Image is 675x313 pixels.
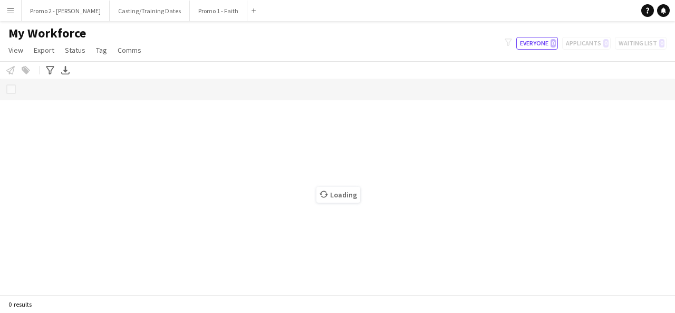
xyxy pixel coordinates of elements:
a: View [4,43,27,57]
span: 0 [551,39,556,48]
button: Promo 1 - Faith [190,1,247,21]
span: My Workforce [8,25,86,41]
a: Tag [92,43,111,57]
app-action-btn: Advanced filters [44,64,56,77]
button: Casting/Training Dates [110,1,190,21]
a: Status [61,43,90,57]
span: View [8,45,23,55]
app-action-btn: Export XLSX [59,64,72,77]
button: Promo 2 - [PERSON_NAME] [22,1,110,21]
span: Status [65,45,85,55]
a: Export [30,43,59,57]
span: Export [34,45,54,55]
a: Comms [113,43,146,57]
span: Loading [316,187,360,203]
button: Everyone0 [516,37,558,50]
span: Comms [118,45,141,55]
span: Tag [96,45,107,55]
